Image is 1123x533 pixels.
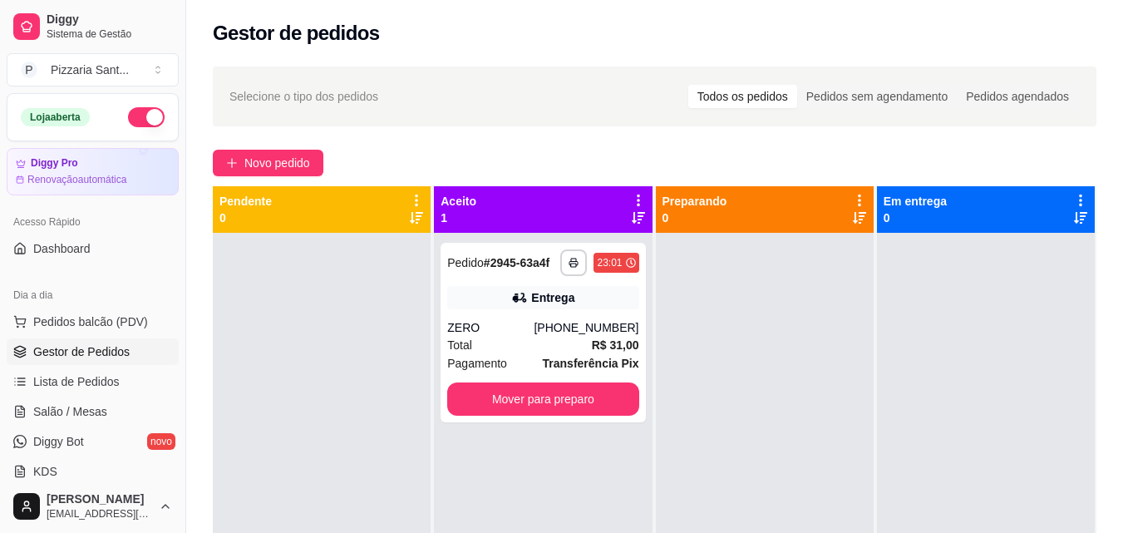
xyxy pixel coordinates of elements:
[447,256,484,269] span: Pedido
[441,193,476,210] p: Aceito
[7,148,179,195] a: Diggy ProRenovaçãoautomática
[31,157,78,170] article: Diggy Pro
[7,398,179,425] a: Salão / Mesas
[884,193,947,210] p: Em entrega
[7,53,179,86] button: Select a team
[7,338,179,365] a: Gestor de Pedidos
[33,433,84,450] span: Diggy Bot
[447,319,534,336] div: ZERO
[7,458,179,485] a: KDS
[447,354,507,373] span: Pagamento
[441,210,476,226] p: 1
[33,403,107,420] span: Salão / Mesas
[534,319,638,336] div: [PHONE_NUMBER]
[7,7,179,47] a: DiggySistema de Gestão
[47,27,172,41] span: Sistema de Gestão
[33,240,91,257] span: Dashboard
[21,62,37,78] span: P
[662,210,727,226] p: 0
[592,338,639,352] strong: R$ 31,00
[27,173,126,186] article: Renovação automática
[7,368,179,395] a: Lista de Pedidos
[226,157,238,169] span: plus
[797,85,957,108] div: Pedidos sem agendamento
[244,154,310,172] span: Novo pedido
[7,235,179,262] a: Dashboard
[47,492,152,507] span: [PERSON_NAME]
[447,382,638,416] button: Mover para preparo
[7,308,179,335] button: Pedidos balcão (PDV)
[33,313,148,330] span: Pedidos balcão (PDV)
[7,282,179,308] div: Dia a dia
[33,343,130,360] span: Gestor de Pedidos
[21,108,90,126] div: Loja aberta
[219,210,272,226] p: 0
[33,463,57,480] span: KDS
[884,210,947,226] p: 0
[47,507,152,521] span: [EMAIL_ADDRESS][DOMAIN_NAME]
[128,107,165,127] button: Alterar Status
[229,87,378,106] span: Selecione o tipo dos pedidos
[688,85,797,108] div: Todos os pedidos
[7,486,179,526] button: [PERSON_NAME][EMAIL_ADDRESS][DOMAIN_NAME]
[47,12,172,27] span: Diggy
[484,256,549,269] strong: # 2945-63a4f
[51,62,129,78] div: Pizzaria Sant ...
[213,20,380,47] h2: Gestor de pedidos
[531,289,574,306] div: Entrega
[219,193,272,210] p: Pendente
[7,428,179,455] a: Diggy Botnovo
[543,357,639,370] strong: Transferência Pix
[213,150,323,176] button: Novo pedido
[662,193,727,210] p: Preparando
[447,336,472,354] span: Total
[33,373,120,390] span: Lista de Pedidos
[7,209,179,235] div: Acesso Rápido
[597,256,622,269] div: 23:01
[957,85,1078,108] div: Pedidos agendados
